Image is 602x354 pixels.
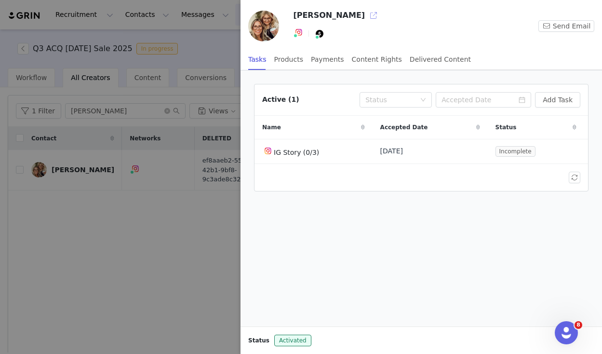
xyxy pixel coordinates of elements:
[274,49,303,70] div: Products
[495,123,517,132] span: Status
[274,335,311,346] span: Activated
[575,321,582,329] span: 8
[311,49,344,70] div: Payments
[420,97,426,104] i: icon: down
[254,84,589,191] article: Active
[380,146,403,156] span: [DATE]
[535,92,580,108] button: Add Task
[519,96,525,103] i: icon: calendar
[352,49,402,70] div: Content Rights
[248,49,267,70] div: Tasks
[248,336,269,345] span: Status
[274,149,319,156] span: IG Story (0/3)
[264,147,272,155] img: instagram.svg
[293,10,365,21] h3: [PERSON_NAME]
[262,123,281,132] span: Name
[262,95,299,105] div: Active (1)
[495,146,535,157] span: Incomplete
[410,49,471,70] div: Delivered Content
[538,20,594,32] button: Send Email
[248,11,279,41] img: dcf17646-91e8-43ac-b841-9718c53000a4.jpg
[295,28,303,36] img: instagram.svg
[365,95,415,105] div: Status
[555,321,578,344] iframe: Intercom live chat
[436,92,531,108] input: Accepted Date
[380,123,428,132] span: Accepted Date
